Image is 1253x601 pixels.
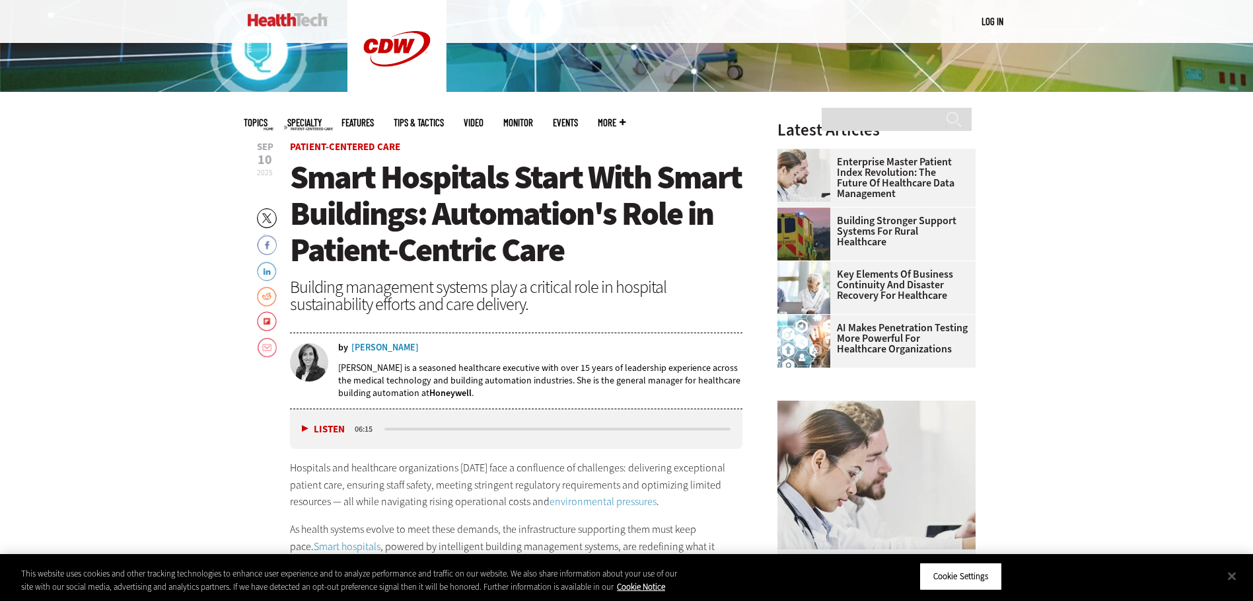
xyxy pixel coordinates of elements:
div: duration [353,423,382,435]
p: Hospitals and healthcare organizations [DATE] face a confluence of challenges: delivering excepti... [290,460,743,510]
span: 2025 [257,167,273,178]
a: Enterprise Master Patient Index Revolution: The Future of Healthcare Data Management [777,157,968,199]
a: Video [464,118,483,128]
a: Log in [982,15,1003,27]
img: Home [248,13,328,26]
div: User menu [982,15,1003,28]
span: More [598,118,626,128]
button: Listen [302,424,345,434]
a: Healthcare and hacking concept [777,315,837,325]
a: medical researchers look at data on desktop monitor [777,149,837,159]
a: Key Elements of Business Continuity and Disaster Recovery for Healthcare [777,269,968,301]
a: More information about your privacy [617,581,665,592]
img: medical researchers look at data on desktop monitor [777,401,976,549]
a: AI Makes Penetration Testing More Powerful for Healthcare Organizations [777,323,968,354]
img: incident response team discusses around a table [777,261,830,314]
a: Honeywell [429,387,472,399]
a: incident response team discusses around a table [777,261,837,272]
p: [PERSON_NAME] is a seasoned healthcare executive with over 15 years of leadership experience acro... [338,362,743,399]
h3: Latest Articles [777,122,976,138]
a: Smart hospitals [314,540,380,553]
a: environmental pressures [550,495,657,508]
a: Tips & Tactics [394,118,444,128]
a: [PERSON_NAME] [351,343,419,352]
div: This website uses cookies and other tracking technologies to enhance user experience and to analy... [21,567,689,593]
img: ambulance driving down country road at sunset [777,208,830,260]
span: Topics [244,118,268,128]
div: media player [290,409,743,449]
span: by [338,343,348,352]
a: MonITor [503,118,533,128]
span: Specialty [287,118,322,128]
span: Sep [257,142,273,152]
a: Patient-Centered Care [290,140,400,153]
a: Building Stronger Support Systems for Rural Healthcare [777,216,968,247]
a: ambulance driving down country road at sunset [777,208,837,218]
button: Close [1217,561,1246,590]
button: Cookie Settings [919,563,1002,590]
p: Data Analytics [777,549,976,579]
span: Smart Hospitals Start With Smart Buildings: Automation's Role in Patient-Centric Care [290,155,742,272]
a: Events [553,118,578,128]
img: Mansi Ranjan [290,343,328,381]
div: Building management systems play a critical role in hospital sustainability efforts and care deli... [290,278,743,313]
a: CDW [347,87,447,101]
a: Features [341,118,374,128]
img: Healthcare and hacking concept [777,315,830,368]
img: medical researchers look at data on desktop monitor [777,149,830,202]
span: 10 [257,153,273,167]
